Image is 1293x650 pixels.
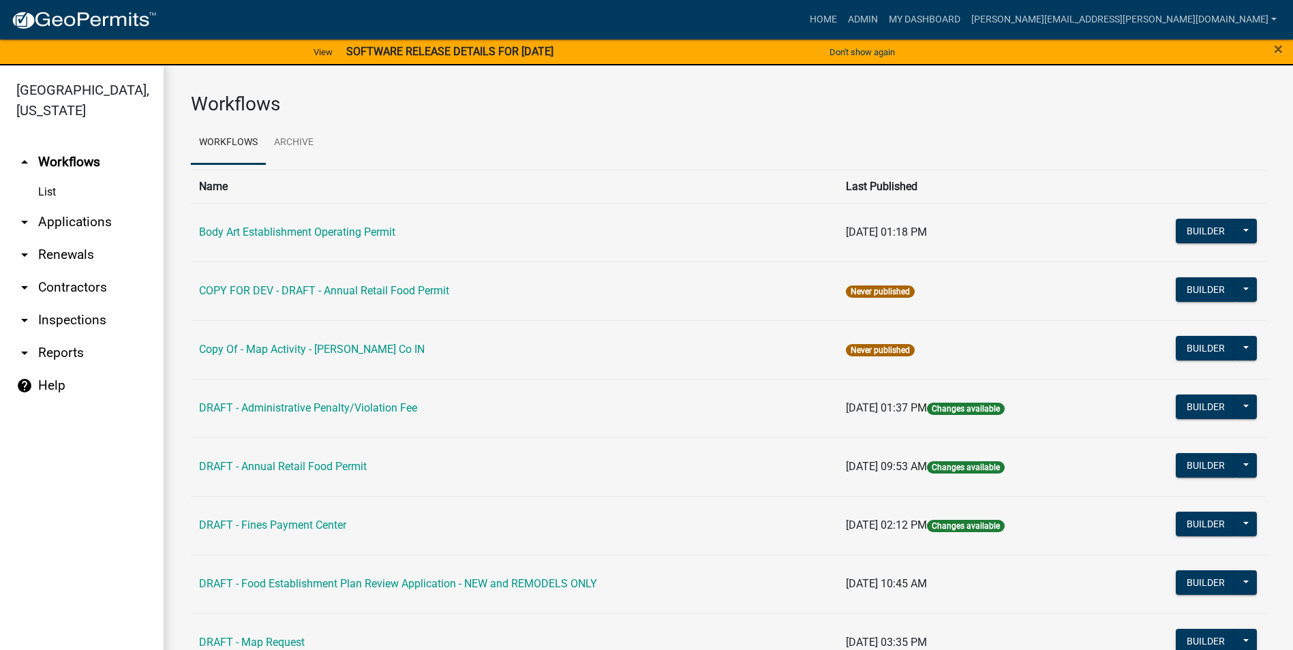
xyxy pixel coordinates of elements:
a: COPY FOR DEV - DRAFT - Annual Retail Food Permit [199,284,449,297]
button: Close [1274,41,1283,57]
button: Builder [1176,336,1236,360]
th: Name [191,170,838,203]
a: DRAFT - Map Request [199,636,305,649]
i: arrow_drop_up [16,154,33,170]
i: arrow_drop_down [16,247,33,263]
span: [DATE] 03:35 PM [846,636,927,649]
a: My Dashboard [883,7,966,33]
span: Changes available [927,461,1005,474]
a: Workflows [191,121,266,165]
button: Builder [1176,277,1236,302]
span: [DATE] 10:45 AM [846,577,927,590]
i: arrow_drop_down [16,279,33,296]
a: Home [804,7,842,33]
h3: Workflows [191,93,1266,116]
span: [DATE] 01:37 PM [846,401,927,414]
a: DRAFT - Annual Retail Food Permit [199,460,367,473]
strong: SOFTWARE RELEASE DETAILS FOR [DATE] [346,45,553,58]
i: arrow_drop_down [16,214,33,230]
button: Builder [1176,570,1236,595]
a: View [308,41,338,63]
a: DRAFT - Fines Payment Center [199,519,346,531]
span: Never published [846,285,915,298]
a: DRAFT - Food Establishment Plan Review Application - NEW and REMODELS ONLY [199,577,597,590]
button: Builder [1176,453,1236,478]
span: [DATE] 01:18 PM [846,226,927,238]
i: arrow_drop_down [16,312,33,328]
a: Archive [266,121,322,165]
span: Changes available [927,520,1005,532]
th: Last Published [838,170,1112,203]
button: Builder [1176,394,1236,419]
span: [DATE] 09:53 AM [846,460,927,473]
span: Never published [846,344,915,356]
i: help [16,377,33,394]
a: Admin [842,7,883,33]
a: [PERSON_NAME][EMAIL_ADDRESS][PERSON_NAME][DOMAIN_NAME] [966,7,1282,33]
span: × [1274,40,1283,59]
a: Copy Of - Map Activity - [PERSON_NAME] Co IN [199,343,425,356]
button: Builder [1176,219,1236,243]
span: [DATE] 02:12 PM [846,519,927,531]
button: Builder [1176,512,1236,536]
span: Changes available [927,403,1005,415]
a: DRAFT - Administrative Penalty/Violation Fee [199,401,417,414]
a: Body Art Establishment Operating Permit [199,226,395,238]
i: arrow_drop_down [16,345,33,361]
button: Don't show again [824,41,900,63]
